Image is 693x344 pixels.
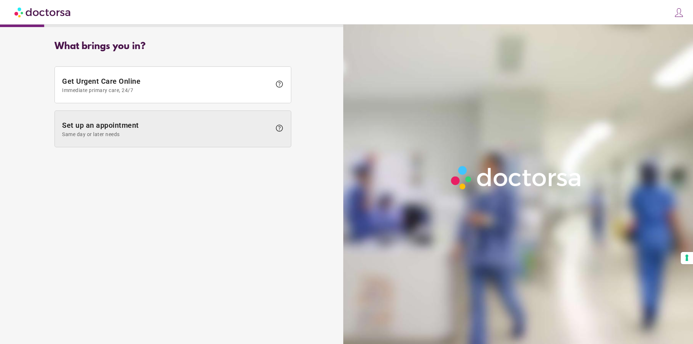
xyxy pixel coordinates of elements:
[674,8,684,18] img: icons8-customer-100.png
[275,80,284,88] span: help
[62,87,271,93] span: Immediate primary care, 24/7
[55,41,291,52] div: What brings you in?
[62,121,271,137] span: Set up an appointment
[681,252,693,264] button: Your consent preferences for tracking technologies
[275,124,284,132] span: help
[62,77,271,93] span: Get Urgent Care Online
[62,131,271,137] span: Same day or later needs
[447,162,586,193] img: Logo-Doctorsa-trans-White-partial-flat.png
[14,4,71,20] img: Doctorsa.com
